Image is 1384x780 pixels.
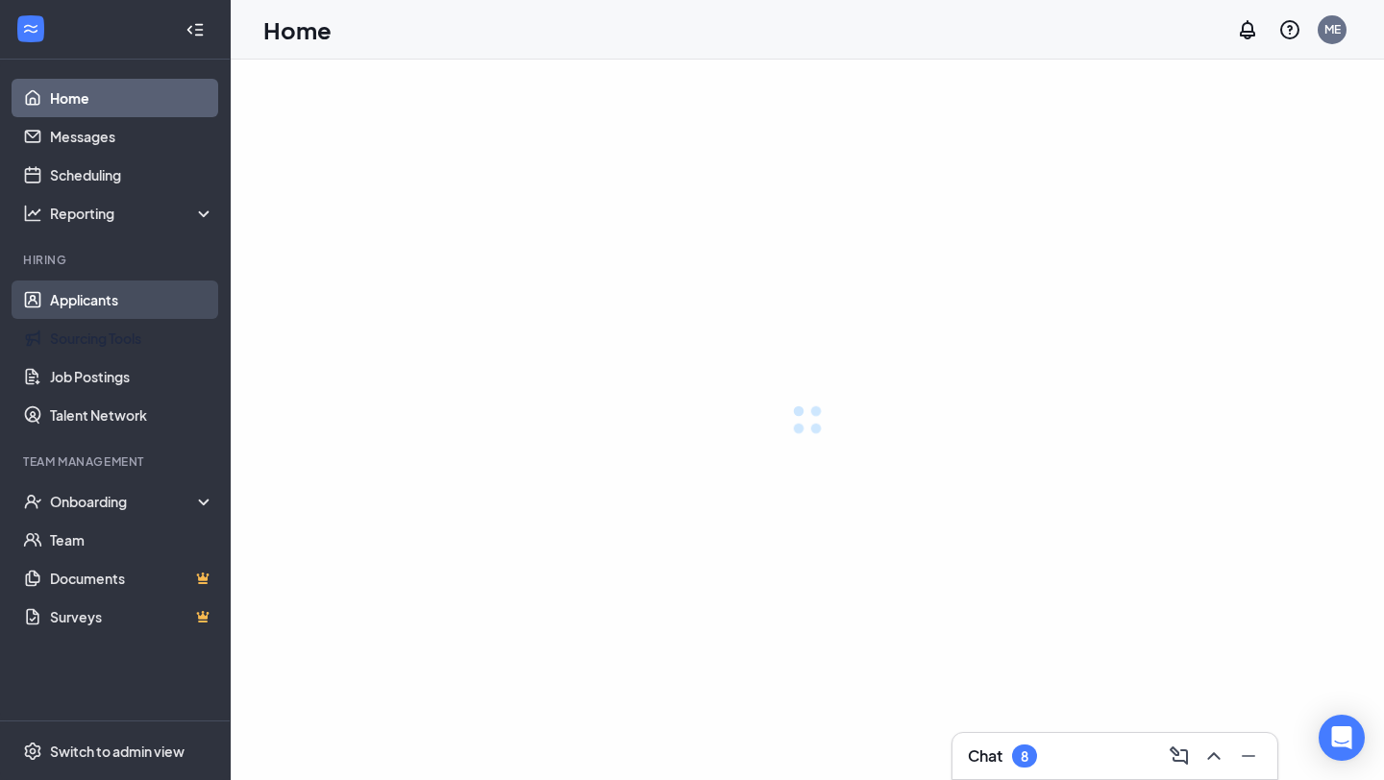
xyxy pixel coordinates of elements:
[23,492,42,511] svg: UserCheck
[1319,715,1365,761] div: Open Intercom Messenger
[50,396,214,434] a: Talent Network
[1197,741,1227,771] button: ChevronUp
[50,280,214,319] a: Applicants
[1236,18,1259,41] svg: Notifications
[50,204,215,223] div: Reporting
[23,204,42,223] svg: Analysis
[50,742,185,761] div: Switch to admin view
[1278,18,1301,41] svg: QuestionInfo
[50,492,215,511] div: Onboarding
[50,357,214,396] a: Job Postings
[23,742,42,761] svg: Settings
[50,156,214,194] a: Scheduling
[50,597,214,636] a: SurveysCrown
[23,252,210,268] div: Hiring
[50,319,214,357] a: Sourcing Tools
[263,13,332,46] h1: Home
[1237,744,1260,768] svg: Minimize
[185,20,205,39] svg: Collapse
[1324,21,1341,37] div: ME
[50,117,214,156] a: Messages
[23,453,210,470] div: Team Management
[50,79,214,117] a: Home
[1162,741,1193,771] button: ComposeMessage
[1021,748,1028,765] div: 8
[50,559,214,597] a: DocumentsCrown
[1231,741,1262,771] button: Minimize
[1202,744,1225,768] svg: ChevronUp
[50,521,214,559] a: Team
[21,19,40,38] svg: WorkstreamLogo
[968,745,1002,767] h3: Chat
[1168,744,1191,768] svg: ComposeMessage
